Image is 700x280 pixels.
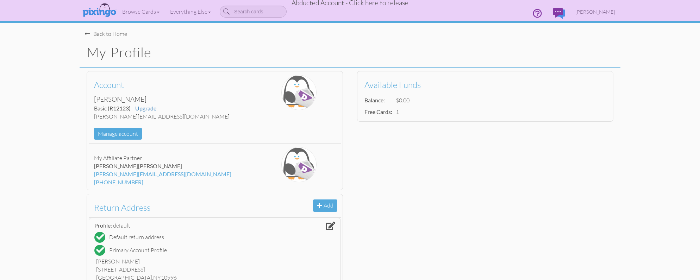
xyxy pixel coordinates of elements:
[94,105,131,112] span: Basic
[94,222,112,229] span: Profile:
[281,75,317,110] img: pixingo-penguin.png
[94,154,251,162] div: My Affiliate Partner
[364,80,601,89] h3: Available Funds
[87,45,620,60] h1: My Profile
[85,30,127,38] div: Back to Home
[138,163,182,169] span: [PERSON_NAME]
[109,246,168,254] div: Primary Account Profile.
[94,113,251,121] div: [PERSON_NAME][EMAIL_ADDRESS][DOMAIN_NAME]
[570,3,620,21] a: [PERSON_NAME]
[94,128,142,140] button: Manage account
[575,9,615,15] span: [PERSON_NAME]
[94,203,330,212] h3: Return Address
[94,80,246,89] h3: Account
[94,162,251,170] div: [PERSON_NAME]
[553,8,565,19] img: comments.svg
[85,23,615,38] nav-back: Home
[220,6,287,18] input: Search cards
[94,178,251,186] div: [PHONE_NUMBER]
[113,222,130,229] span: default
[96,257,333,266] div: [PERSON_NAME]
[135,105,156,112] a: Upgrade
[281,147,317,182] img: pixingo-penguin.png
[364,108,392,115] strong: Free Cards:
[394,106,411,118] td: 1
[94,170,251,178] div: [PERSON_NAME][EMAIL_ADDRESS][DOMAIN_NAME]
[394,95,411,106] td: $0.00
[109,233,164,241] div: Default return address
[81,2,118,19] img: pixingo logo
[108,105,131,112] span: (R12123)
[94,95,251,104] div: [PERSON_NAME]
[165,3,216,20] a: Everything Else
[117,3,165,20] a: Browse Cards
[96,266,333,274] div: [STREET_ADDRESS]
[313,199,337,212] button: Add
[364,97,385,103] strong: Balance:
